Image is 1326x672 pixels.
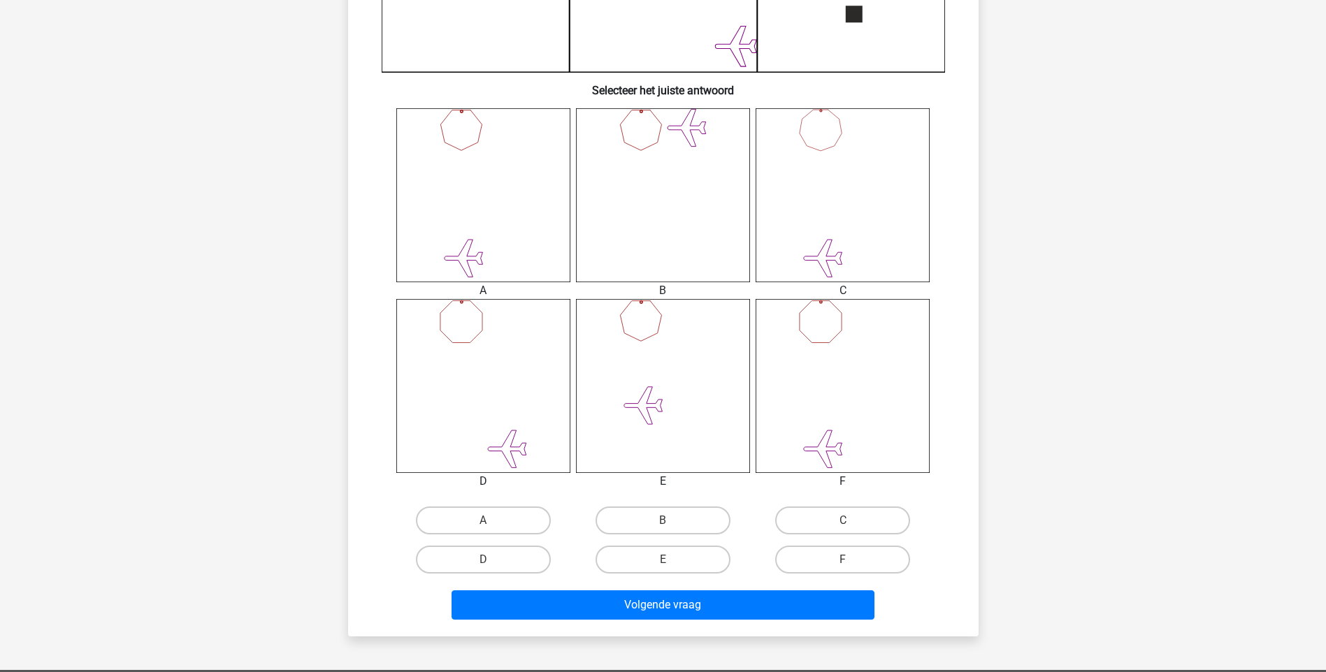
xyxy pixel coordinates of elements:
[416,546,551,574] label: D
[596,506,730,534] label: B
[775,546,910,574] label: F
[386,282,581,299] div: A
[370,73,956,97] h6: Selecteer het juiste antwoord
[565,282,761,299] div: B
[386,473,581,490] div: D
[416,506,551,534] label: A
[596,546,730,574] label: E
[565,473,761,490] div: E
[775,506,910,534] label: C
[452,590,874,620] button: Volgende vraag
[745,473,940,490] div: F
[745,282,940,299] div: C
